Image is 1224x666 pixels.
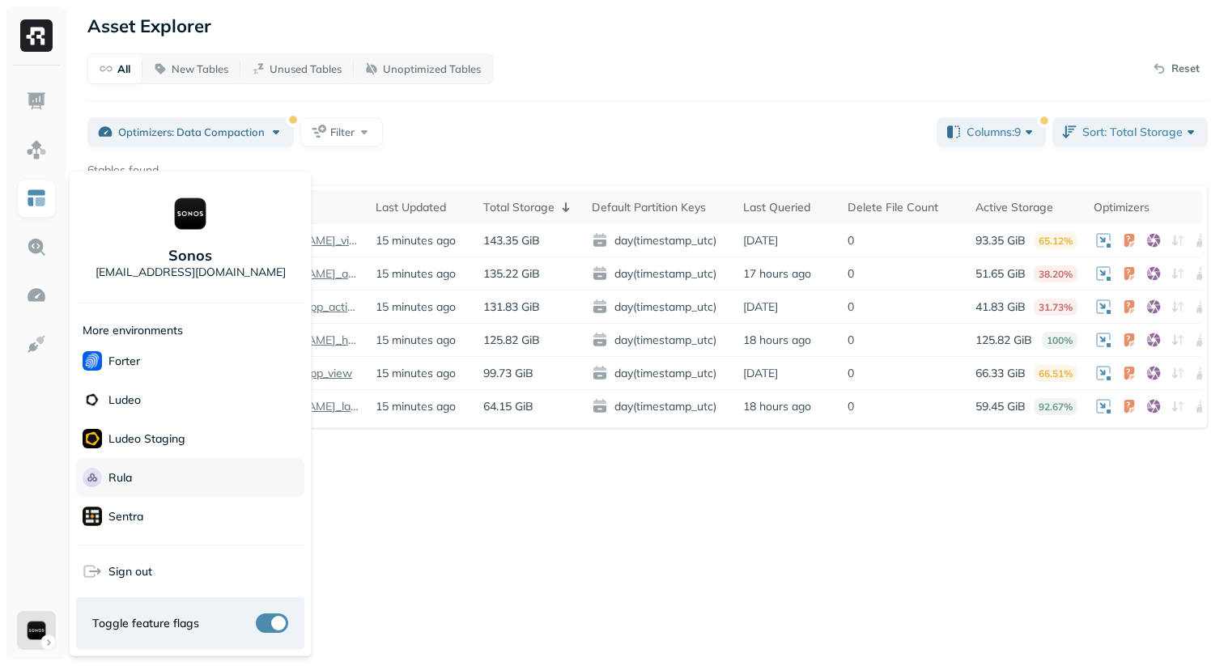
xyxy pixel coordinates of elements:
[83,323,183,338] p: More environments
[83,351,102,371] img: Forter
[83,390,102,409] img: Ludeo
[108,470,132,486] p: Rula
[108,509,143,524] p: Sentra
[83,429,102,448] img: Ludeo Staging
[108,354,140,369] p: Forter
[92,616,199,631] span: Toggle feature flags
[108,392,141,408] p: Ludeo
[83,468,102,487] img: Rula
[108,431,185,447] p: Ludeo Staging
[108,564,152,579] span: Sign out
[168,246,212,265] p: Sonos
[83,507,102,526] img: Sentra
[96,265,286,280] p: [EMAIL_ADDRESS][DOMAIN_NAME]
[171,194,210,233] img: Sonos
